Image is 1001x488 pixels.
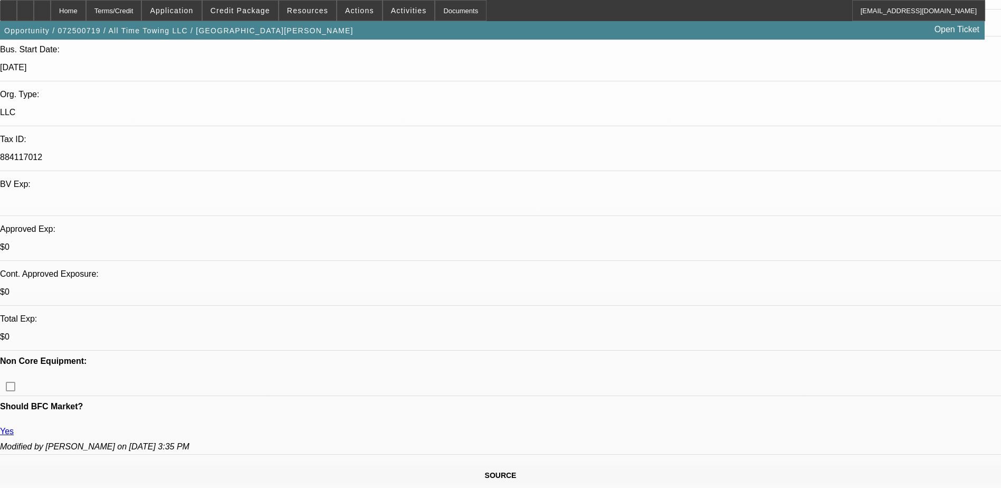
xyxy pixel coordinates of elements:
span: Actions [345,6,374,15]
button: Actions [337,1,382,21]
span: Application [150,6,193,15]
button: Activities [383,1,435,21]
span: Resources [287,6,328,15]
a: Open Ticket [930,21,984,39]
span: SOURCE [485,471,517,480]
span: Opportunity / 072500719 / All Time Towing LLC / [GEOGRAPHIC_DATA][PERSON_NAME] [4,26,354,35]
span: Credit Package [211,6,270,15]
button: Credit Package [203,1,278,21]
button: Application [142,1,201,21]
button: Resources [279,1,336,21]
span: Activities [391,6,427,15]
